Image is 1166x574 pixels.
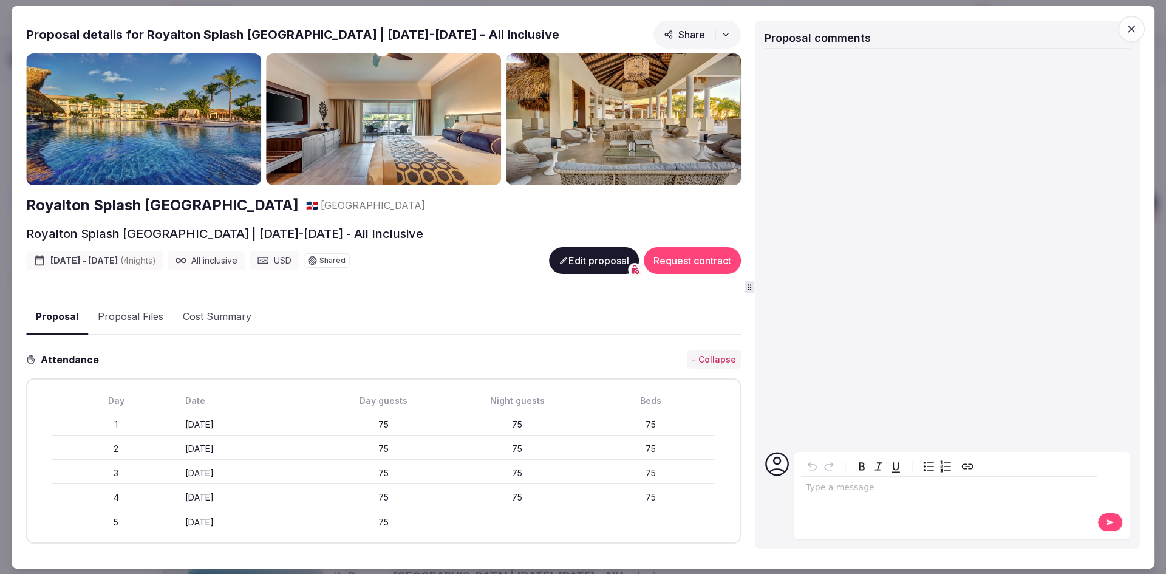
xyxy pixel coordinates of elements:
[185,467,314,479] div: [DATE]
[644,247,741,274] button: Request contract
[168,251,245,270] div: All inclusive
[50,255,156,267] span: [DATE] - [DATE]
[319,443,448,455] div: 75
[853,458,870,475] button: Bold
[319,516,448,528] div: 75
[52,443,180,455] div: 2
[587,443,715,455] div: 75
[26,53,261,185] img: Gallery photo 1
[26,299,88,335] button: Proposal
[26,26,559,43] h2: Proposal details for Royalton Splash [GEOGRAPHIC_DATA] | [DATE]-[DATE] - All Inclusive
[687,350,741,369] button: - Collapse
[185,443,314,455] div: [DATE]
[587,419,715,431] div: 75
[959,458,976,475] button: Create link
[185,419,314,431] div: [DATE]
[52,491,180,504] div: 4
[266,53,501,185] img: Gallery photo 2
[52,395,180,407] div: Day
[52,467,180,479] div: 3
[250,251,299,270] div: USD
[887,458,904,475] button: Underline
[453,395,582,407] div: Night guests
[306,199,318,212] button: 🇩🇴
[173,299,261,335] button: Cost Summary
[920,458,954,475] div: toggle group
[185,395,314,407] div: Date
[453,443,582,455] div: 75
[319,491,448,504] div: 75
[937,458,954,475] button: Numbered list
[587,491,715,504] div: 75
[36,352,109,367] h3: Attendance
[52,516,180,528] div: 5
[653,20,741,48] button: Share
[870,458,887,475] button: Italic
[920,458,937,475] button: Bulleted list
[185,491,314,504] div: [DATE]
[664,28,705,40] span: Share
[453,467,582,479] div: 75
[321,199,425,212] span: [GEOGRAPHIC_DATA]
[587,467,715,479] div: 75
[319,395,448,407] div: Day guests
[120,255,156,265] span: ( 4 night s )
[549,247,639,274] button: Edit proposal
[26,195,299,216] a: Royalton Splash [GEOGRAPHIC_DATA]
[185,516,314,528] div: [DATE]
[765,31,871,44] span: Proposal comments
[306,199,318,211] span: 🇩🇴
[319,257,346,264] span: Shared
[453,491,582,504] div: 75
[506,53,741,185] img: Gallery photo 3
[319,467,448,479] div: 75
[801,477,1097,501] div: editable markdown
[88,299,173,335] button: Proposal Files
[453,419,582,431] div: 75
[319,419,448,431] div: 75
[26,225,423,242] h2: Royalton Splash [GEOGRAPHIC_DATA] | [DATE]-[DATE] - All Inclusive
[52,419,180,431] div: 1
[587,395,715,407] div: Beds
